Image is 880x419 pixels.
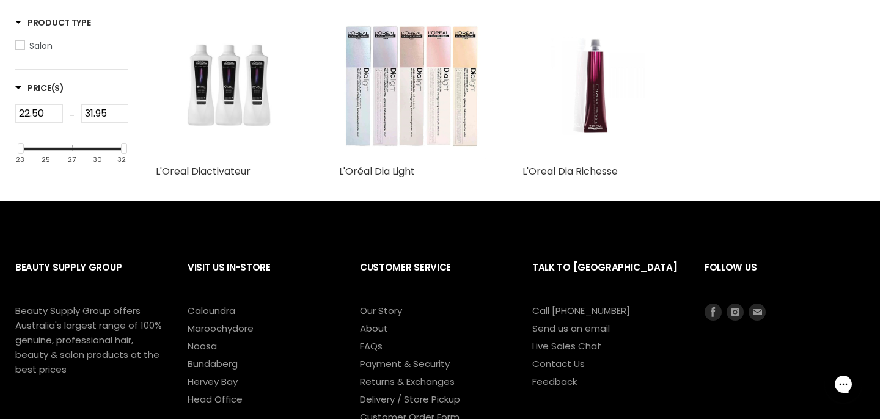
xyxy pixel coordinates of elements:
[532,375,577,388] a: Feedback
[360,393,460,406] a: Delivery / Store Pickup
[156,12,302,159] a: L'Oreal Diactivateur
[93,156,102,164] div: 30
[819,362,868,407] iframe: Gorgias live chat messenger
[51,82,64,94] span: ($)
[180,12,277,159] img: L'Oreal Diactivateur
[188,304,235,317] a: Caloundra
[360,357,450,370] a: Payment & Security
[360,340,383,352] a: FAQs
[188,252,335,303] h2: Visit Us In-Store
[360,375,455,388] a: Returns & Exchanges
[15,39,128,53] a: Salon
[16,156,24,164] div: 23
[360,252,508,303] h2: Customer Service
[188,340,217,352] a: Noosa
[532,252,680,303] h2: Talk to [GEOGRAPHIC_DATA]
[117,156,126,164] div: 32
[339,12,486,159] img: L'Oréal Dia Light
[339,164,415,178] a: L'Oréal Dia Light
[42,156,50,164] div: 25
[29,40,53,52] span: Salon
[522,164,618,178] a: L'Oreal Dia Richesse
[360,304,402,317] a: Our Story
[15,104,63,123] input: Min Price
[188,322,254,335] a: Maroochydore
[15,252,163,303] h2: Beauty Supply Group
[532,357,585,370] a: Contact Us
[15,82,64,94] h3: Price($)
[81,104,129,123] input: Max Price
[532,304,630,317] a: Call [PHONE_NUMBER]
[705,252,865,303] h2: Follow us
[15,82,64,94] span: Price
[532,322,610,335] a: Send us an email
[547,12,645,159] img: L'Oreal Dia Richesse
[188,375,238,388] a: Hervey Bay
[156,164,251,178] a: L'Oreal Diactivateur
[188,393,243,406] a: Head Office
[15,304,162,377] p: Beauty Supply Group offers Australia's largest range of 100% genuine, professional hair, beauty &...
[532,340,601,352] a: Live Sales Chat
[188,357,238,370] a: Bundaberg
[68,156,76,164] div: 27
[15,16,91,29] h3: Product Type
[63,104,81,126] div: -
[360,322,388,335] a: About
[522,12,669,159] a: L'Oreal Dia Richesse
